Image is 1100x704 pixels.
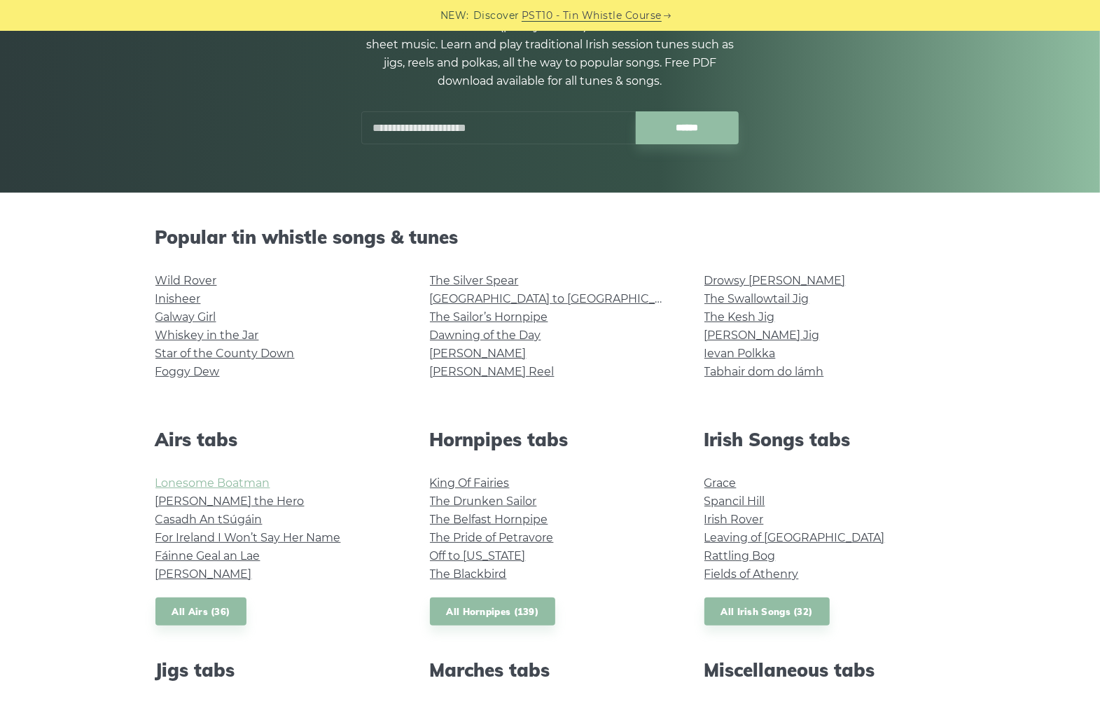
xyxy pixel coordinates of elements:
[522,8,662,24] a: PST10 - Tin Whistle Course
[430,495,537,508] a: The Drunken Sailor
[704,274,846,287] a: Drowsy [PERSON_NAME]
[361,18,739,90] p: 1000+ Irish tin whistle (penny whistle) tabs and notes with the sheet music. Learn and play tradi...
[155,292,201,305] a: Inisheer
[155,365,220,378] a: Foggy Dew
[430,549,526,562] a: Off to [US_STATE]
[440,8,469,24] span: NEW:
[430,429,671,450] h2: Hornpipes tabs
[430,329,541,342] a: Dawning of the Day
[430,476,510,490] a: King Of Fairies
[473,8,520,24] span: Discover
[155,329,259,342] a: Whiskey in the Jar
[704,598,830,626] a: All Irish Songs (32)
[704,531,885,544] a: Leaving of [GEOGRAPHIC_DATA]
[430,347,527,360] a: [PERSON_NAME]
[704,567,799,581] a: Fields of Athenry
[155,347,295,360] a: Star of the County Down
[430,567,507,581] a: The Blackbird
[704,549,776,562] a: Rattling Bog
[704,347,776,360] a: Ievan Polkka
[155,429,396,450] h2: Airs tabs
[155,495,305,508] a: [PERSON_NAME] the Hero
[704,329,820,342] a: [PERSON_NAME] Jig
[704,513,764,526] a: Irish Rover
[155,531,341,544] a: For Ireland I Won’t Say Her Name
[704,292,809,305] a: The Swallowtail Jig
[430,365,555,378] a: [PERSON_NAME] Reel
[155,567,252,581] a: [PERSON_NAME]
[704,476,737,490] a: Grace
[430,274,519,287] a: The Silver Spear
[430,513,548,526] a: The Belfast Hornpipe
[430,292,688,305] a: [GEOGRAPHIC_DATA] to [GEOGRAPHIC_DATA]
[155,476,270,490] a: Lonesome Boatman
[704,429,945,450] h2: Irish Songs tabs
[430,310,548,324] a: The Sailor’s Hornpipe
[704,365,824,378] a: Tabhair dom do lámh
[155,598,247,626] a: All Airs (36)
[430,531,554,544] a: The Pride of Petravore
[430,598,556,626] a: All Hornpipes (139)
[704,495,765,508] a: Spancil Hill
[155,274,217,287] a: Wild Rover
[155,659,396,681] h2: Jigs tabs
[704,659,945,681] h2: Miscellaneous tabs
[704,310,775,324] a: The Kesh Jig
[155,310,216,324] a: Galway Girl
[155,226,945,248] h2: Popular tin whistle songs & tunes
[155,513,263,526] a: Casadh An tSúgáin
[155,549,260,562] a: Fáinne Geal an Lae
[430,659,671,681] h2: Marches tabs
